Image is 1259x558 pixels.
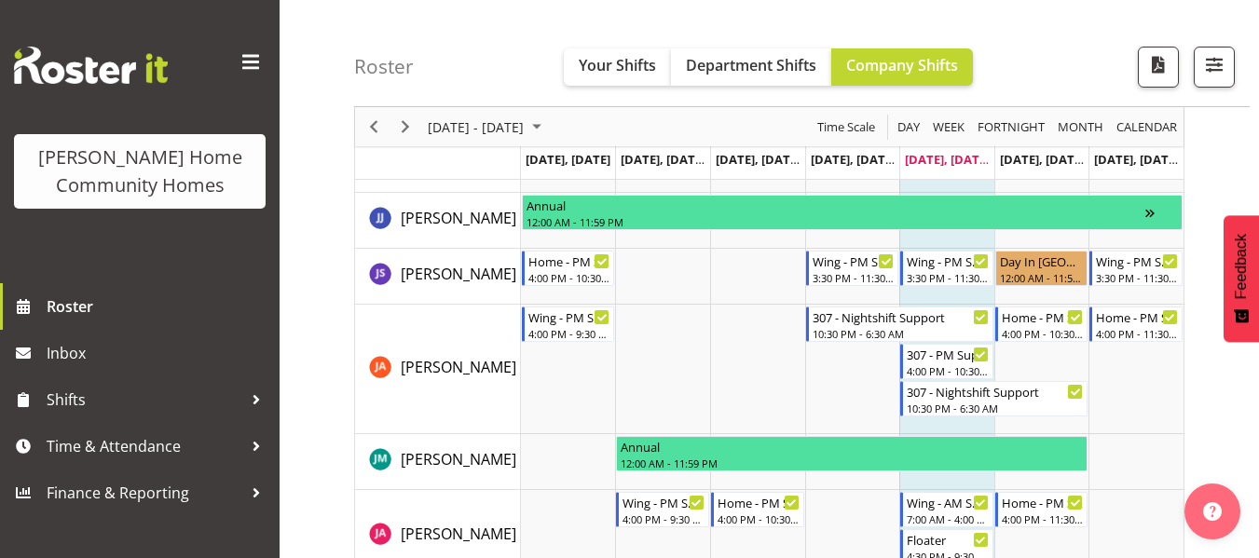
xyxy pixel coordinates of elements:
[813,326,989,341] div: 10:30 PM - 6:30 AM
[355,249,521,305] td: Janeth Sison resource
[1138,47,1179,88] button: Download a PDF of the roster according to the set date range.
[895,116,924,139] button: Timeline Day
[1000,151,1085,168] span: [DATE], [DATE]
[528,270,610,285] div: 4:00 PM - 10:30 PM
[1114,116,1181,139] button: Month
[1233,234,1250,299] span: Feedback
[815,116,877,139] span: Time Scale
[718,493,800,511] div: Home - PM Support 2
[401,357,516,377] span: [PERSON_NAME]
[528,307,610,326] div: Wing - PM Support 2
[47,339,270,367] span: Inbox
[1094,151,1179,168] span: [DATE], [DATE]
[564,48,671,86] button: Your Shifts
[930,116,968,139] button: Timeline Week
[528,326,610,341] div: 4:00 PM - 9:30 PM
[900,492,993,527] div: Julius Antonio"s event - Wing - AM Support 2 Begin From Friday, September 5, 2025 at 7:00:00 AM G...
[1115,116,1179,139] span: calendar
[1203,502,1222,521] img: help-xxl-2.png
[711,492,804,527] div: Julius Antonio"s event - Home - PM Support 2 Begin From Wednesday, September 3, 2025 at 4:00:00 P...
[846,55,958,75] span: Company Shifts
[526,151,610,168] span: [DATE], [DATE]
[1002,493,1084,511] div: Home - PM Support 1 (Sat/Sun)
[1096,307,1178,326] div: Home - PM Support 1 (Sat/Sun)
[355,193,521,249] td: Janen Jamodiong resource
[718,511,800,526] div: 4:00 PM - 10:30 PM
[907,345,989,363] div: 307 - PM Support
[907,382,1083,401] div: 307 - Nightshift Support
[975,116,1048,139] button: Fortnight
[907,401,1083,415] div: 10:30 PM - 6:30 AM
[621,456,1083,470] div: 12:00 AM - 11:59 PM
[425,116,550,139] button: September 01 - 07, 2025
[1089,306,1183,342] div: Jess Aracan"s event - Home - PM Support 1 (Sat/Sun) Begin From Sunday, September 7, 2025 at 4:00:...
[401,448,516,470] a: [PERSON_NAME]
[527,214,1145,229] div: 12:00 AM - 11:59 PM
[1056,116,1105,139] span: Month
[616,492,709,527] div: Julius Antonio"s event - Wing - PM Support 2 Begin From Tuesday, September 2, 2025 at 4:00:00 PM ...
[907,363,989,378] div: 4:00 PM - 10:30 PM
[362,116,387,139] button: Previous
[426,116,526,139] span: [DATE] - [DATE]
[401,264,516,284] span: [PERSON_NAME]
[47,386,242,414] span: Shifts
[900,251,993,286] div: Janeth Sison"s event - Wing - PM Support 1 Begin From Friday, September 5, 2025 at 3:30:00 PM GMT...
[358,107,390,146] div: Previous
[907,511,989,526] div: 7:00 AM - 4:00 PM
[931,116,966,139] span: Week
[1224,215,1259,342] button: Feedback - Show survey
[33,143,247,199] div: [PERSON_NAME] Home Community Homes
[354,56,414,77] h4: Roster
[579,55,656,75] span: Your Shifts
[806,251,899,286] div: Janeth Sison"s event - Wing - PM Support 1 Begin From Thursday, September 4, 2025 at 3:30:00 PM G...
[900,344,993,379] div: Jess Aracan"s event - 307 - PM Support Begin From Friday, September 5, 2025 at 4:00:00 PM GMT+12:...
[14,47,168,84] img: Rosterit website logo
[907,530,989,549] div: Floater
[1000,252,1084,270] div: Day In [GEOGRAPHIC_DATA]
[1096,270,1178,285] div: 3:30 PM - 11:30 PM
[401,524,516,544] span: [PERSON_NAME]
[907,270,989,285] div: 3:30 PM - 11:30 PM
[1055,116,1107,139] button: Timeline Month
[907,493,989,511] div: Wing - AM Support 2
[522,251,615,286] div: Janeth Sison"s event - Home - PM Support 2 Begin From Monday, September 1, 2025 at 4:00:00 PM GMT...
[896,116,922,139] span: Day
[1096,326,1178,341] div: 4:00 PM - 11:30 PM
[522,195,1183,230] div: Janen Jamodiong"s event - Annual Begin From Monday, September 1, 2025 at 12:00:00 AM GMT+12:00 En...
[623,511,705,526] div: 4:00 PM - 9:30 PM
[623,493,705,511] div: Wing - PM Support 2
[811,151,896,168] span: [DATE], [DATE]
[671,48,831,86] button: Department Shifts
[390,107,421,146] div: Next
[621,151,705,168] span: [DATE], [DATE]
[813,270,895,285] div: 3:30 PM - 11:30 PM
[1089,251,1183,286] div: Janeth Sison"s event - Wing - PM Support 1 Begin From Sunday, September 7, 2025 at 3:30:00 PM GMT...
[995,251,1088,286] div: Janeth Sison"s event - Day In Lieu Begin From Saturday, September 6, 2025 at 12:00:00 AM GMT+12:0...
[393,116,418,139] button: Next
[616,436,1088,471] div: Johanna Molina"s event - Annual Begin From Tuesday, September 2, 2025 at 12:00:00 AM GMT+12:00 En...
[522,306,615,342] div: Jess Aracan"s event - Wing - PM Support 2 Begin From Monday, September 1, 2025 at 4:00:00 PM GMT+...
[1194,47,1235,88] button: Filter Shifts
[907,252,989,270] div: Wing - PM Support 1
[813,307,989,326] div: 307 - Nightshift Support
[401,449,516,470] span: [PERSON_NAME]
[995,492,1088,527] div: Julius Antonio"s event - Home - PM Support 1 (Sat/Sun) Begin From Saturday, September 6, 2025 at ...
[1002,511,1084,526] div: 4:00 PM - 11:30 PM
[401,263,516,285] a: [PERSON_NAME]
[355,434,521,490] td: Johanna Molina resource
[813,252,895,270] div: Wing - PM Support 1
[1002,326,1084,341] div: 4:00 PM - 10:30 PM
[900,381,1088,416] div: Jess Aracan"s event - 307 - Nightshift Support Begin From Friday, September 5, 2025 at 10:30:00 P...
[47,479,242,507] span: Finance & Reporting
[995,306,1088,342] div: Jess Aracan"s event - Home - PM Support 2 Begin From Saturday, September 6, 2025 at 4:00:00 PM GM...
[1096,252,1178,270] div: Wing - PM Support 1
[976,116,1047,139] span: Fortnight
[716,151,801,168] span: [DATE], [DATE]
[831,48,973,86] button: Company Shifts
[527,196,1145,214] div: Annual
[401,207,516,229] a: [PERSON_NAME]
[806,306,993,342] div: Jess Aracan"s event - 307 - Nightshift Support Begin From Thursday, September 4, 2025 at 10:30:00...
[686,55,816,75] span: Department Shifts
[401,208,516,228] span: [PERSON_NAME]
[1000,270,1084,285] div: 12:00 AM - 11:59 PM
